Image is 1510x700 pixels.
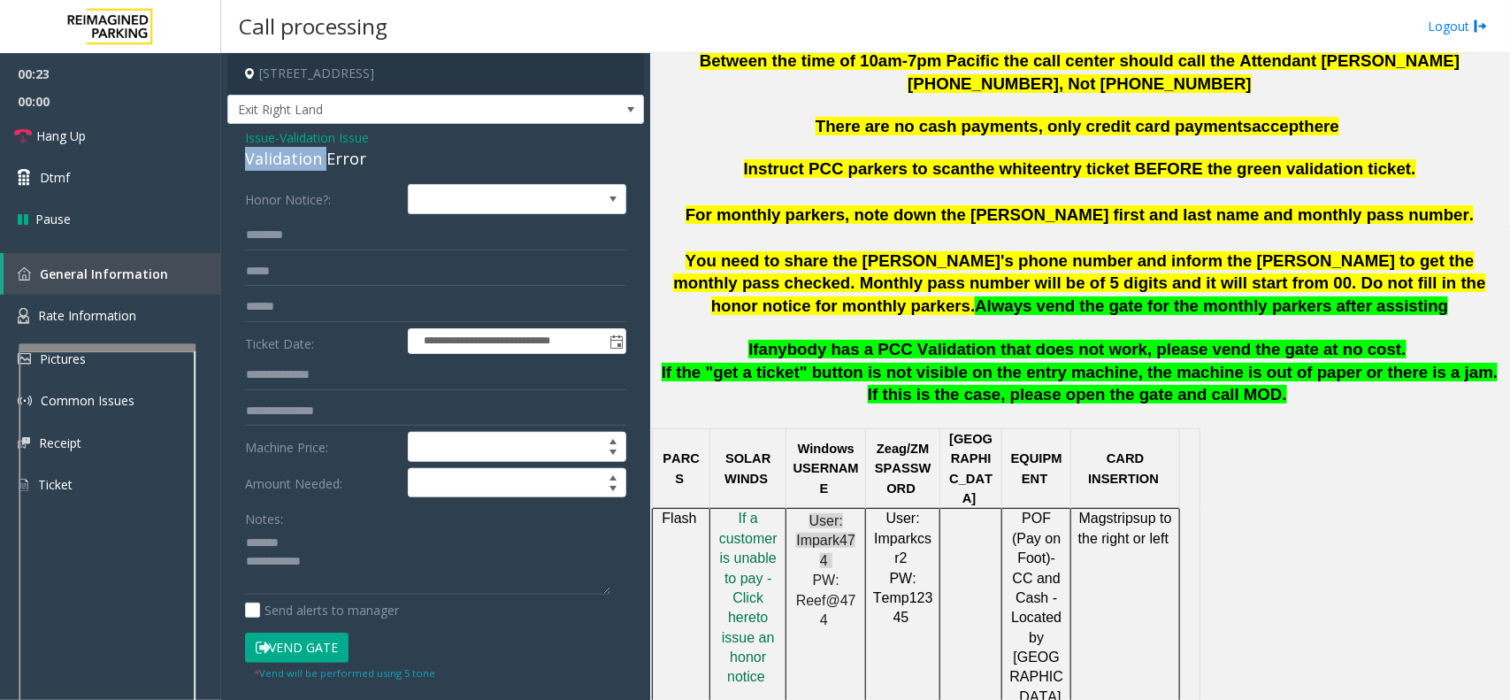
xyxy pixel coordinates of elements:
img: 'icon' [18,394,32,408]
span: EQUIPMENT [1011,451,1062,485]
span: PW: Reef@474 [796,573,856,627]
span: Instruct PCC parkers to scan [744,159,970,178]
span: There are no cash payments, only credit card payments [816,117,1253,135]
span: the white [970,159,1042,178]
span: entry ticket BEFORE the green validation ticket. [1042,159,1416,178]
span: I [739,511,742,526]
span: If [748,340,758,358]
a: Logout [1428,17,1488,35]
span: Zeag [877,442,907,457]
span: Hang Up [36,127,86,145]
span: /ZMSPASSWORD [875,442,931,496]
span: PW: Temp12345 [873,571,933,626]
span: Increase value [601,433,625,447]
span: User: Imparkcsr2 [874,511,931,565]
span: User: Impark474 [796,513,855,568]
label: Send alerts to manager [245,601,399,619]
span: Mag [1079,511,1107,526]
span: [GEOGRAPHIC_DATA] [949,432,993,505]
img: 'icon' [18,267,31,281]
span: Always vend the gate for the monthly parkers after assisting [975,296,1448,315]
span: Pause [35,210,71,228]
span: Toggle popup [606,329,625,354]
a: e [748,611,756,625]
h3: Call processing [230,4,396,48]
small: Vend will be performed using 5 tone [254,666,435,680]
span: General Information [40,265,168,282]
span: up to the right or left [1078,511,1172,545]
div: Validation Error [245,147,626,171]
span: For monthly parkers, note down the [PERSON_NAME] first and last name and monthly pass number. [686,205,1474,224]
a: General Information [4,253,221,295]
a: I [739,512,742,526]
span: If the "get a ticket" button is not visible on the entry machine, the machine is out of paper or ... [662,363,1499,404]
button: Vend Gate [245,633,349,663]
span: Between the time of 10am-7pm Pacific the call center should call the Attendant [PERSON_NAME] [PHO... [700,51,1460,93]
span: Windows USERNAME [793,442,859,496]
span: POF (Pay on Foot) [1012,511,1061,565]
span: -CC and Cash - [1013,550,1061,605]
label: Machine Price: [241,432,403,462]
span: Increase value [601,469,625,483]
span: here [1305,117,1339,135]
span: CARD INSERTION [1088,451,1159,485]
label: Ticket Date: [241,328,403,355]
label: Honor Notice?: [241,184,403,214]
span: Flash [663,511,697,526]
span: Exit Right Land [228,96,560,124]
span: e [748,610,756,625]
span: Dtmf [40,168,70,187]
span: Decrease value [601,447,625,461]
img: 'icon' [18,353,31,365]
span: Decrease value [601,483,625,497]
span: - [275,129,369,146]
img: 'icon' [18,437,30,449]
label: Amount Needed: [241,468,403,498]
a: f a customer is unable to pay - Click her [719,512,778,625]
img: 'icon' [18,308,29,324]
span: Rate Information [38,307,136,324]
span: Issue [245,128,275,147]
span: anybody has a PCC Validation that does not work, please vend the gate at no cost. [759,340,1407,358]
span: accept [1253,117,1305,135]
span: Located [1011,610,1062,625]
h4: [STREET_ADDRESS] [227,53,644,95]
label: Notes: [245,504,283,528]
span: Validation Issue [280,128,369,147]
img: 'icon' [18,477,29,493]
span: PARCS [663,451,701,485]
span: SOLAR WINDS [724,451,770,485]
img: logout [1474,17,1488,35]
span: You need to share the [PERSON_NAME]'s phone number and inform the [PERSON_NAME] to get the monthl... [673,251,1485,316]
span: strips [1107,511,1140,526]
